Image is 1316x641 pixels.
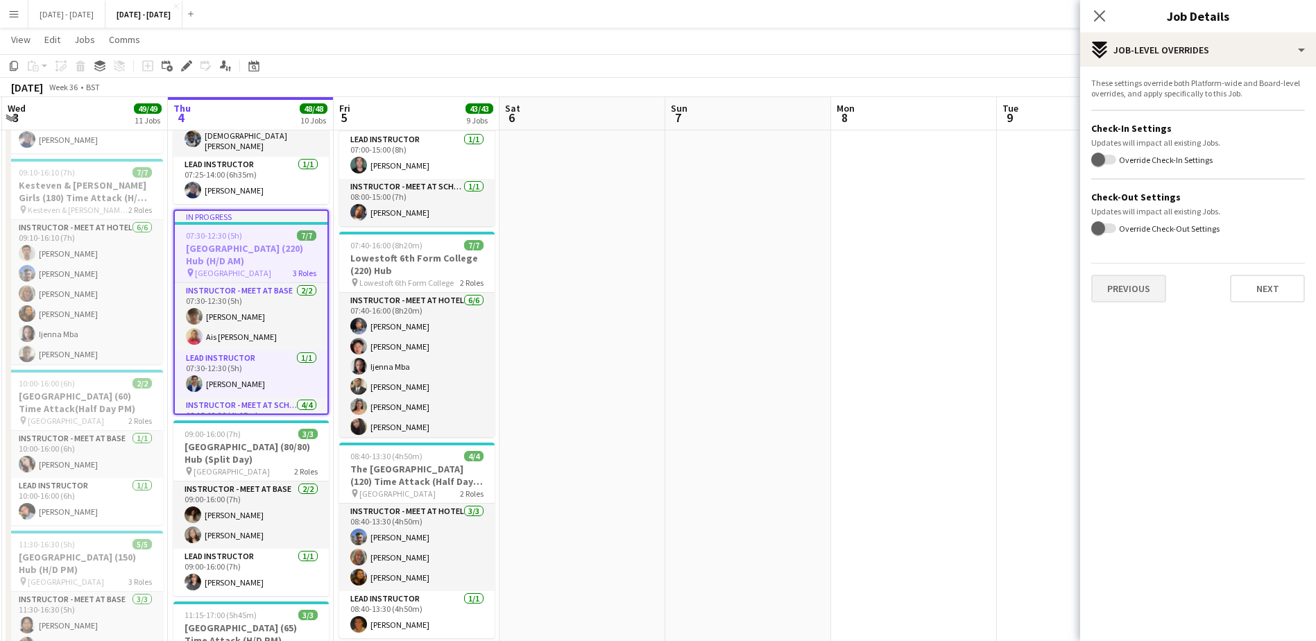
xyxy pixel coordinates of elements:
h3: [GEOGRAPHIC_DATA] (80/80) Hub (Split Day) [173,441,329,465]
a: Edit [39,31,66,49]
app-job-card: 09:00-16:00 (7h)3/3[GEOGRAPHIC_DATA] (80/80) Hub (Split Day) [GEOGRAPHIC_DATA]2 RolesInstructor -... [173,420,329,596]
span: 7 [669,110,687,126]
span: 43/43 [465,103,493,114]
span: Fri [339,102,350,114]
span: 09:10-16:10 (7h) [19,167,75,178]
span: [GEOGRAPHIC_DATA] [28,416,104,426]
h3: The [GEOGRAPHIC_DATA] (120) Time Attack (Half Day AM) [339,463,495,488]
a: Comms [103,31,146,49]
div: Updates will impact all existing Jobs. [1091,206,1305,216]
app-job-card: In progress07:30-12:30 (5h)7/7[GEOGRAPHIC_DATA] (220) Hub (H/D AM) [GEOGRAPHIC_DATA]3 RolesInstru... [173,210,329,415]
span: Kesteven & [PERSON_NAME] Girls [28,205,128,215]
app-card-role: Instructor - Meet at Hotel3/308:40-13:30 (4h50m)[PERSON_NAME][PERSON_NAME][PERSON_NAME] [339,504,495,591]
button: Previous [1091,275,1166,302]
span: 3/3 [298,429,318,439]
app-card-role: Lead Instructor1/107:25-14:00 (6h35m)[PERSON_NAME] [173,157,329,204]
span: 7/7 [133,167,152,178]
div: [DATE] [11,80,43,94]
div: 10 Jobs [300,115,327,126]
div: 11 Jobs [135,115,161,126]
div: 9 Jobs [466,115,493,126]
button: [DATE] - [DATE] [105,1,182,28]
span: [GEOGRAPHIC_DATA] [194,466,270,477]
h3: [GEOGRAPHIC_DATA] (60) Time Attack(Half Day PM) [8,390,163,415]
span: 6 [503,110,520,126]
span: 48/48 [300,103,327,114]
app-job-card: 08:40-13:30 (4h50m)4/4The [GEOGRAPHIC_DATA] (120) Time Attack (Half Day AM) [GEOGRAPHIC_DATA]2 Ro... [339,443,495,638]
div: Job-Level Overrides [1080,33,1316,67]
app-card-role: Lead Instructor1/107:30-12:30 (5h)[PERSON_NAME] [175,350,327,398]
span: 09:00-16:00 (7h) [185,429,241,439]
app-card-role: Instructor - Meet at Hotel6/609:10-16:10 (7h)[PERSON_NAME][PERSON_NAME][PERSON_NAME][PERSON_NAME]... [8,220,163,368]
span: 11:30-16:30 (5h) [19,539,75,549]
span: 3 Roles [293,268,316,278]
span: 49/49 [134,103,162,114]
a: View [6,31,36,49]
span: Comms [109,33,140,46]
h3: Kesteven & [PERSON_NAME] Girls (180) Time Attack (H/D PM) [8,179,163,204]
span: 2 Roles [460,488,484,499]
label: Override Check-Out Settings [1116,223,1220,233]
span: 5/5 [133,539,152,549]
span: 7/7 [464,240,484,250]
span: Jobs [74,33,95,46]
div: BST [86,82,100,92]
span: 2 Roles [128,416,152,426]
span: 11:15-17:00 (5h45m) [185,610,257,620]
button: Next [1230,275,1305,302]
h3: Job Details [1080,7,1316,25]
div: In progress [175,211,327,222]
span: 08:40-13:30 (4h50m) [350,451,422,461]
app-card-role: Instructor - Meet at School4/408:15-12:30 (4h15m) [175,398,327,505]
span: [GEOGRAPHIC_DATA] [28,576,104,587]
span: 2/2 [133,378,152,388]
span: 4 [171,110,191,126]
span: View [11,33,31,46]
span: 07:30-12:30 (5h) [186,230,242,241]
app-card-role: Instructor - Meet at Base1/110:00-16:00 (6h)[PERSON_NAME] [8,431,163,478]
button: [DATE] - [DATE] [28,1,105,28]
span: Week 36 [46,82,80,92]
span: Edit [44,33,60,46]
app-card-role: Instructor - Meet at Base2/209:00-16:00 (7h)[PERSON_NAME][PERSON_NAME] [173,481,329,549]
app-card-role: Instructor - Meet at Hotel6/607:40-16:00 (8h20m)[PERSON_NAME][PERSON_NAME]Ijenna Mba[PERSON_NAME]... [339,293,495,441]
app-card-role: Instructor - Meet at Hotel1/107:25-14:00 (6h35m)[DEMOGRAPHIC_DATA][PERSON_NAME] [173,105,329,157]
app-card-role: Instructor - Meet at Base2/207:30-12:30 (5h)[PERSON_NAME]Ais [PERSON_NAME] [175,283,327,350]
app-job-card: 09:10-16:10 (7h)7/7Kesteven & [PERSON_NAME] Girls (180) Time Attack (H/D PM) Kesteven & [PERSON_N... [8,159,163,364]
a: Jobs [69,31,101,49]
app-card-role: Lead Instructor1/110:00-16:00 (6h)[PERSON_NAME] [8,478,163,525]
span: 4/4 [464,451,484,461]
span: Thu [173,102,191,114]
span: 5 [337,110,350,126]
span: 8 [835,110,855,126]
span: 2 Roles [294,466,318,477]
app-card-role: Instructor - Meet at School1/108:00-15:00 (7h)[PERSON_NAME] [339,179,495,226]
span: 07:40-16:00 (8h20m) [350,240,422,250]
app-card-role: Lead Instructor1/108:40-13:30 (4h50m)[PERSON_NAME] [339,591,495,638]
span: Sun [671,102,687,114]
span: Tue [1002,102,1018,114]
span: Sat [505,102,520,114]
span: 3 Roles [128,576,152,587]
app-card-role: Lead Instructor1/107:00-15:00 (8h)[PERSON_NAME] [339,132,495,179]
h3: Check-In Settings [1091,122,1305,135]
span: 10:00-16:00 (6h) [19,378,75,388]
span: 2 Roles [460,277,484,288]
span: 2 Roles [128,205,152,215]
h3: Check-Out Settings [1091,191,1305,203]
app-job-card: 07:40-16:00 (8h20m)7/7Lowestoft 6th Form College (220) Hub Lowestoft 6th Form College2 RolesInstr... [339,232,495,437]
span: [GEOGRAPHIC_DATA] [195,268,271,278]
h3: Lowestoft 6th Form College (220) Hub [339,252,495,277]
span: 9 [1000,110,1018,126]
span: Wed [8,102,26,114]
span: Mon [837,102,855,114]
span: Lowestoft 6th Form College [359,277,454,288]
app-card-role: Lead Instructor1/109:00-16:00 (7h)[PERSON_NAME] [173,549,329,596]
app-job-card: 10:00-16:00 (6h)2/2[GEOGRAPHIC_DATA] (60) Time Attack(Half Day PM) [GEOGRAPHIC_DATA]2 RolesInstru... [8,370,163,525]
h3: [GEOGRAPHIC_DATA] (220) Hub (H/D AM) [175,242,327,267]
